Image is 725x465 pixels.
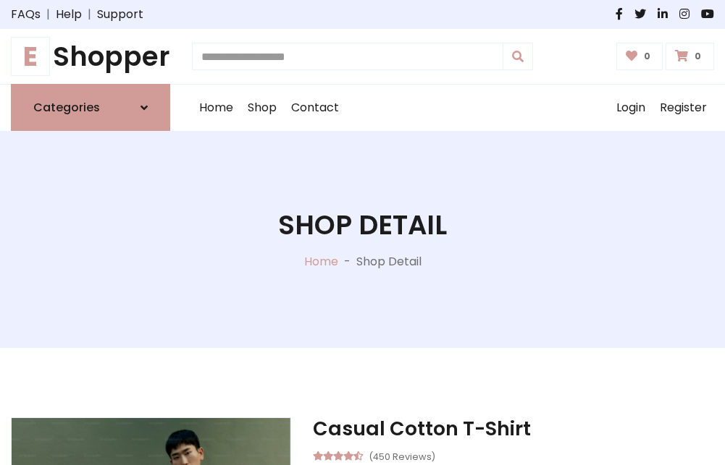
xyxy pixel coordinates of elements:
[284,85,346,131] a: Contact
[11,40,170,72] h1: Shopper
[41,6,56,23] span: |
[369,447,435,464] small: (450 Reviews)
[616,43,663,70] a: 0
[56,6,82,23] a: Help
[278,209,447,241] h1: Shop Detail
[82,6,97,23] span: |
[11,84,170,131] a: Categories
[338,253,356,270] p: -
[192,85,240,131] a: Home
[653,85,714,131] a: Register
[356,253,422,270] p: Shop Detail
[11,40,170,72] a: EShopper
[11,37,50,76] span: E
[33,101,100,114] h6: Categories
[313,417,714,440] h3: Casual Cotton T-Shirt
[304,253,338,270] a: Home
[240,85,284,131] a: Shop
[666,43,714,70] a: 0
[609,85,653,131] a: Login
[97,6,143,23] a: Support
[11,6,41,23] a: FAQs
[640,50,654,63] span: 0
[691,50,705,63] span: 0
